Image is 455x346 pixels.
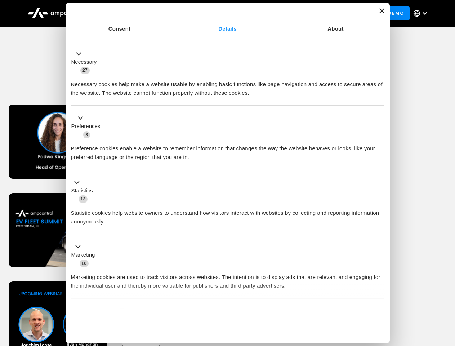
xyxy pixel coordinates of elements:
div: Preference cookies enable a website to remember information that changes the way the website beha... [71,139,384,161]
div: Statistic cookies help website owners to understand how visitors interact with websites by collec... [71,203,384,226]
label: Marketing [71,251,95,259]
button: Necessary (27) [71,49,101,75]
a: About [282,19,390,39]
button: Unclassified (2) [71,307,130,316]
span: 3 [83,131,90,138]
label: Statistics [71,187,93,195]
button: Preferences (3) [71,114,105,139]
span: 10 [80,260,89,267]
label: Necessary [71,58,97,66]
div: Necessary cookies help make a website usable by enabling basic functions like page navigation and... [71,75,384,97]
button: Marketing (10) [71,243,99,268]
label: Preferences [71,122,101,130]
a: Consent [66,19,174,39]
button: Close banner [379,8,384,13]
div: Marketing cookies are used to track visitors across websites. The intention is to display ads tha... [71,267,384,290]
a: Details [174,19,282,39]
button: Okay [281,316,384,337]
button: Statistics (13) [71,178,97,203]
span: 27 [80,67,90,74]
h1: Upcoming Webinars [9,73,447,90]
span: 2 [119,308,126,315]
span: 13 [79,195,88,203]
